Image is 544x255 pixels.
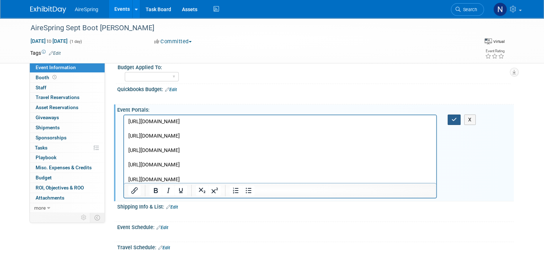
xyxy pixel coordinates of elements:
[128,185,141,196] button: Insert/edit link
[69,39,82,44] span: (1 day)
[36,185,84,191] span: ROI, Objectives & ROO
[464,115,476,125] button: X
[30,123,105,133] a: Shipments
[124,115,436,183] iframe: Rich Text Area
[435,37,505,48] div: Event Format
[30,183,105,193] a: ROI, Objectives & ROO
[4,61,308,68] p: [URL][DOMAIN_NAME]
[451,3,484,16] a: Search
[162,185,174,196] button: Italic
[242,185,255,196] button: Bullet list
[30,163,105,173] a: Misc. Expenses & Credits
[30,49,61,57] td: Tags
[150,185,162,196] button: Bold
[30,193,105,203] a: Attachments
[35,145,47,151] span: Tasks
[209,185,221,196] button: Superscript
[4,46,308,53] p: [URL][DOMAIN_NAME]
[485,49,504,53] div: Event Rating
[30,103,105,112] a: Asset Reservations
[175,185,187,196] button: Underline
[36,155,56,160] span: Playbook
[118,62,511,71] div: Budget Applied To:
[78,213,90,222] td: Personalize Event Tab Strip
[30,203,105,213] a: more
[30,73,105,82] a: Booth
[493,39,505,44] div: Virtual
[36,175,52,180] span: Budget
[36,165,92,170] span: Misc. Expenses & Credits
[30,83,105,93] a: Staff
[4,32,308,39] p: [URL][DOMAIN_NAME]
[36,104,78,110] span: Asset Reservations
[4,17,308,24] p: [URL][DOMAIN_NAME]
[36,94,79,100] span: Travel Reservations
[36,125,60,130] span: Shipments
[34,205,46,211] span: more
[165,87,177,92] a: Edit
[36,85,46,90] span: Staff
[90,213,105,222] td: Toggle Event Tabs
[152,38,195,45] button: Committed
[51,75,58,80] span: Booth not reserved yet
[485,37,505,45] div: Event Format
[30,6,66,13] img: ExhibitDay
[30,173,105,183] a: Budget
[30,93,105,102] a: Travel Reservations
[485,39,492,44] img: Format-Virtual.png
[4,3,308,10] p: [URL][DOMAIN_NAME]
[28,22,465,35] div: AireSpring Sept Boot [PERSON_NAME]
[158,245,170,250] a: Edit
[196,185,208,196] button: Subscript
[49,51,61,56] a: Edit
[36,135,67,140] span: Sponsorships
[117,201,514,211] div: Shipping Info & List:
[36,75,58,80] span: Booth
[117,222,514,231] div: Event Schedule:
[46,38,52,44] span: to
[30,143,105,153] a: Tasks
[36,64,76,70] span: Event Information
[4,3,308,68] body: Rich Text Area. Press ALT-0 for help.
[461,7,477,12] span: Search
[117,242,514,251] div: Travel Schedule:
[30,38,68,44] span: [DATE] [DATE]
[36,115,59,120] span: Giveaways
[117,84,514,93] div: Quickbooks Budget:
[30,133,105,143] a: Sponsorships
[166,205,178,210] a: Edit
[156,225,168,230] a: Edit
[230,185,242,196] button: Numbered list
[30,63,105,72] a: Event Information
[493,3,507,16] img: Natalie Pyron
[36,195,64,201] span: Attachments
[30,113,105,122] a: Giveaways
[75,6,98,12] span: AireSpring
[117,104,514,113] div: Event Portals:
[30,153,105,162] a: Playbook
